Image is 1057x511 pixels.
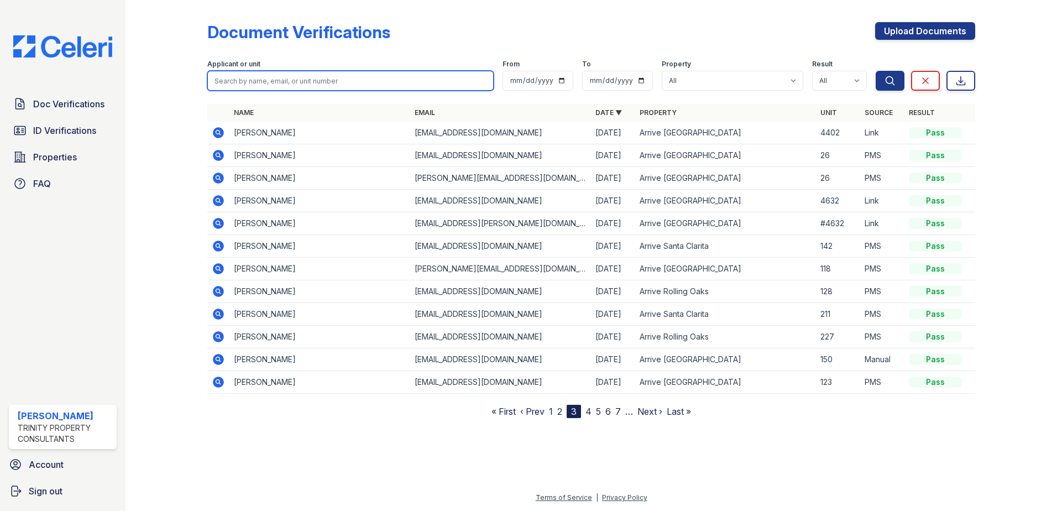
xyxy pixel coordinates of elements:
div: Pass [909,218,962,229]
td: [DATE] [591,212,635,235]
label: Property [662,60,691,69]
td: PMS [860,280,904,303]
td: [EMAIL_ADDRESS][DOMAIN_NAME] [410,190,591,212]
td: [EMAIL_ADDRESS][DOMAIN_NAME] [410,235,591,258]
a: Account [4,453,121,476]
td: [PERSON_NAME] [229,280,410,303]
td: [PERSON_NAME][EMAIL_ADDRESS][DOMAIN_NAME] [410,258,591,280]
td: [EMAIL_ADDRESS][DOMAIN_NAME] [410,326,591,348]
a: 1 [549,406,553,417]
a: 6 [605,406,611,417]
td: [PERSON_NAME] [229,303,410,326]
label: From [503,60,520,69]
td: Manual [860,348,904,371]
td: [EMAIL_ADDRESS][DOMAIN_NAME] [410,348,591,371]
div: Pass [909,195,962,206]
a: Unit [820,108,837,117]
td: Arrive [GEOGRAPHIC_DATA] [635,348,816,371]
td: PMS [860,303,904,326]
a: 4 [585,406,592,417]
td: [EMAIL_ADDRESS][DOMAIN_NAME] [410,144,591,167]
div: Pass [909,150,962,161]
td: [DATE] [591,280,635,303]
label: Applicant or unit [207,60,260,69]
div: Pass [909,331,962,342]
td: #4632 [816,212,860,235]
div: Pass [909,354,962,365]
td: [PERSON_NAME] [229,258,410,280]
a: Privacy Policy [602,493,647,502]
td: 227 [816,326,860,348]
td: 26 [816,144,860,167]
td: [EMAIL_ADDRESS][PERSON_NAME][DOMAIN_NAME] [410,212,591,235]
span: Sign out [29,484,62,498]
td: PMS [860,258,904,280]
div: | [596,493,598,502]
a: Name [234,108,254,117]
td: 142 [816,235,860,258]
td: Arrive [GEOGRAPHIC_DATA] [635,258,816,280]
td: Arrive Santa Clarita [635,235,816,258]
td: [DATE] [591,167,635,190]
a: Doc Verifications [9,93,117,115]
td: [DATE] [591,190,635,212]
a: Email [415,108,435,117]
td: [PERSON_NAME] [229,371,410,394]
td: Link [860,190,904,212]
td: PMS [860,144,904,167]
img: CE_Logo_Blue-a8612792a0a2168367f1c8372b55b34899dd931a85d93a1a3d3e32e68fde9ad4.png [4,35,121,58]
label: Result [812,60,833,69]
td: PMS [860,167,904,190]
label: To [582,60,591,69]
td: Arrive Rolling Oaks [635,326,816,348]
a: Terms of Service [536,493,592,502]
td: [DATE] [591,144,635,167]
a: Date ▼ [595,108,622,117]
a: Next › [637,406,662,417]
td: Arrive [GEOGRAPHIC_DATA] [635,190,816,212]
span: … [625,405,633,418]
td: [EMAIL_ADDRESS][DOMAIN_NAME] [410,280,591,303]
td: 123 [816,371,860,394]
td: [DATE] [591,326,635,348]
a: Property [640,108,677,117]
a: ID Verifications [9,119,117,142]
div: 3 [567,405,581,418]
td: PMS [860,371,904,394]
td: [EMAIL_ADDRESS][DOMAIN_NAME] [410,371,591,394]
td: 128 [816,280,860,303]
td: [DATE] [591,303,635,326]
td: [PERSON_NAME] [229,144,410,167]
td: 4632 [816,190,860,212]
td: [PERSON_NAME] [229,122,410,144]
div: Document Verifications [207,22,390,42]
span: Doc Verifications [33,97,104,111]
td: [EMAIL_ADDRESS][DOMAIN_NAME] [410,303,591,326]
div: Pass [909,127,962,138]
td: Link [860,212,904,235]
td: Arrive [GEOGRAPHIC_DATA] [635,212,816,235]
td: Link [860,122,904,144]
div: Pass [909,309,962,320]
a: Properties [9,146,117,168]
td: [PERSON_NAME][EMAIL_ADDRESS][DOMAIN_NAME] [410,167,591,190]
a: Last » [667,406,691,417]
td: 150 [816,348,860,371]
input: Search by name, email, or unit number [207,71,494,91]
a: FAQ [9,173,117,195]
td: Arrive Rolling Oaks [635,280,816,303]
a: ‹ Prev [520,406,545,417]
td: [DATE] [591,258,635,280]
div: Pass [909,286,962,297]
span: Properties [33,150,77,164]
td: Arrive [GEOGRAPHIC_DATA] [635,167,816,190]
td: 118 [816,258,860,280]
td: 4402 [816,122,860,144]
td: Arrive [GEOGRAPHIC_DATA] [635,144,816,167]
a: Sign out [4,480,121,502]
div: [PERSON_NAME] [18,409,112,423]
a: 5 [596,406,601,417]
div: Pass [909,241,962,252]
a: Result [909,108,935,117]
a: 7 [615,406,621,417]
